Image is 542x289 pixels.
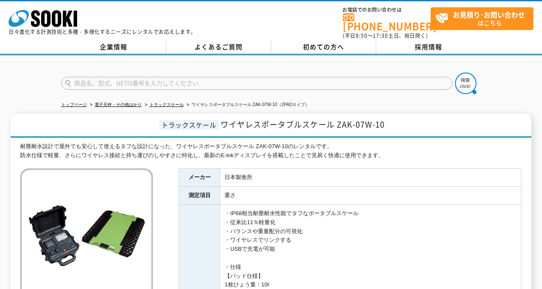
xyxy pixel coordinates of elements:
[221,119,385,130] span: ワイヤレスポータブルスケール ZAK-07W-10
[61,41,166,54] a: 企業情報
[376,41,481,54] a: 採用情報
[61,102,87,107] a: トップページ
[455,73,476,94] img: btn_search.png
[95,102,142,107] a: 電子天秤・その他はかり
[20,142,521,160] div: 耐塵耐水設計で屋外でも安心して使えるタフな設計になった、ワイヤレスポータブルスケール ZAK-07W-10のレンタルです。 防水仕様で軽量、さらにワイヤレス接続と持ち運びのしやすさに特化し、最新...
[150,102,184,107] a: トラックスケール
[343,13,431,31] a: [PHONE_NUMBER]
[9,29,196,34] p: 日々進化する計測技術と多種・多様化するニーズにレンタルでお応えします。
[185,100,310,110] li: ワイヤレスポータブルスケール ZAK-07W-10（2PADタイプ）
[431,7,533,30] a: お見積り･お問い合わせはこちら
[179,187,220,205] th: 測定項目
[453,9,525,20] strong: お見積り･お問い合わせ
[179,169,220,187] th: メーカー
[343,32,428,40] span: (平日 ～ 土日、祝日除く)
[61,77,452,90] input: 商品名、型式、NETIS番号を入力してください
[435,8,533,29] span: はこちら
[271,41,376,54] a: 初めての方へ
[373,32,388,40] span: 17:30
[220,169,521,187] td: 日本製衡所
[159,120,219,130] span: トラックスケール
[343,7,431,12] span: お電話でのお問い合わせは
[220,187,521,205] td: 重さ
[356,32,368,40] span: 8:50
[303,42,344,52] span: 初めての方へ
[166,41,271,54] a: よくあるご質問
